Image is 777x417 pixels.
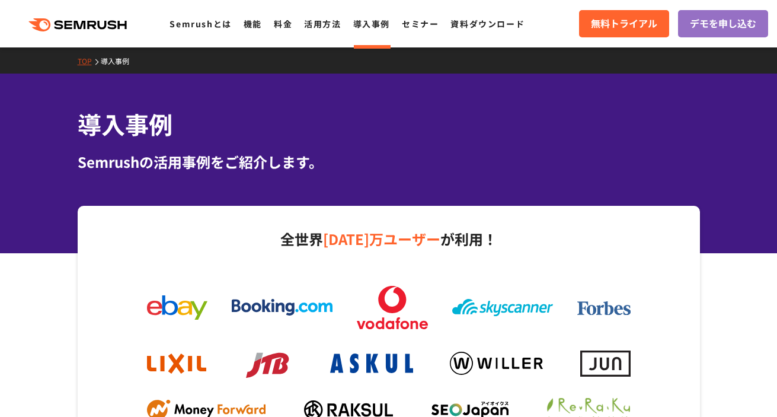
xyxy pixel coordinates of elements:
[323,228,440,249] span: [DATE]万ユーザー
[577,301,631,316] img: forbes
[135,227,642,252] p: 全世界 が利用！
[78,56,101,66] a: TOP
[452,299,553,316] img: skyscanner
[78,151,700,173] div: Semrushの活用事例をご紹介します。
[304,18,341,30] a: 活用方法
[232,299,332,316] img: booking
[580,351,631,376] img: jun
[243,347,293,381] img: jtb
[402,18,439,30] a: セミナー
[450,18,525,30] a: 資料ダウンロード
[101,56,138,66] a: 導入事例
[274,18,292,30] a: 料金
[353,18,390,30] a: 導入事例
[147,354,206,374] img: lixil
[330,354,413,373] img: askul
[170,18,231,30] a: Semrushとは
[678,10,768,37] a: デモを申し込む
[579,10,669,37] a: 無料トライアル
[450,352,543,375] img: willer
[147,295,207,320] img: ebay
[591,16,657,31] span: 無料トライアル
[690,16,756,31] span: デモを申し込む
[357,286,428,329] img: vodafone
[244,18,262,30] a: 機能
[78,107,700,142] h1: 導入事例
